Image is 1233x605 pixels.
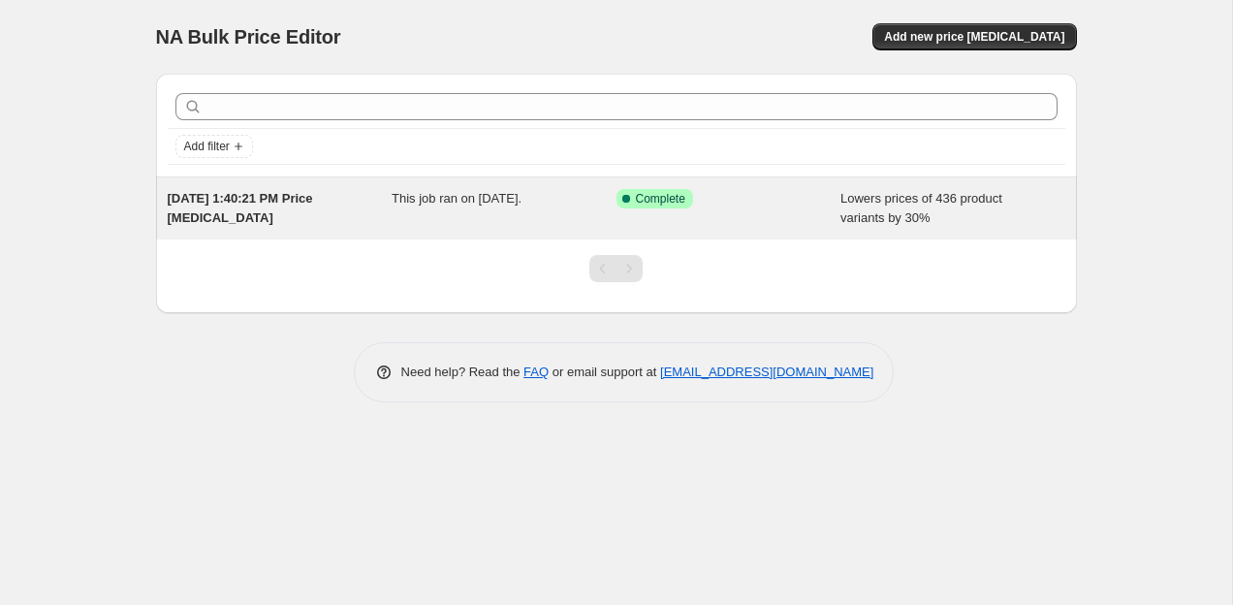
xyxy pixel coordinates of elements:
span: [DATE] 1:40:21 PM Price [MEDICAL_DATA] [168,191,313,225]
a: FAQ [523,365,549,379]
span: This job ran on [DATE]. [392,191,522,206]
button: Add filter [175,135,253,158]
nav: Pagination [589,255,643,282]
button: Add new price [MEDICAL_DATA] [872,23,1076,50]
span: Need help? Read the [401,365,524,379]
span: Complete [636,191,685,207]
span: Add filter [184,139,230,154]
span: Add new price [MEDICAL_DATA] [884,29,1064,45]
a: [EMAIL_ADDRESS][DOMAIN_NAME] [660,365,873,379]
span: Lowers prices of 436 product variants by 30% [840,191,1002,225]
span: NA Bulk Price Editor [156,26,341,48]
span: or email support at [549,365,660,379]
